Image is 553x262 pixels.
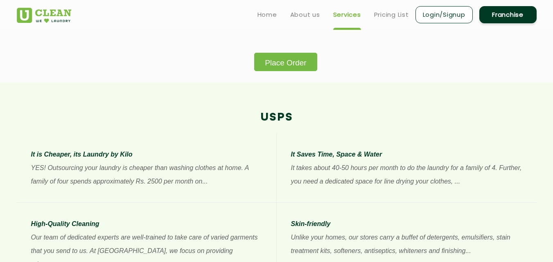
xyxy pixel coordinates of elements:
[31,148,262,161] p: It is Cheaper, its Laundry by Kilo
[290,10,320,20] a: About us
[333,10,361,20] a: Services
[257,10,277,20] a: Home
[374,10,409,20] a: Pricing List
[291,161,522,188] p: It takes about 40-50 hours per month to do the laundry for a family of 4. Further, you need a ded...
[31,217,262,231] p: High-Quality Cleaning
[31,161,262,188] p: YES! Outsourcing your laundry is cheaper than washing clothes at home. A family of four spends ap...
[291,148,522,161] p: It Saves Time, Space & Water
[415,6,473,23] a: Login/Signup
[17,111,537,124] h2: USPs
[254,53,317,71] button: Place Order
[291,217,522,231] p: Skin-friendly
[17,8,71,23] img: UClean Laundry and Dry Cleaning
[479,6,537,23] a: Franchise
[291,231,522,258] p: Unlike your homes, our stores carry a buffet of detergents, emulsifiers, stain treatment kits, so...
